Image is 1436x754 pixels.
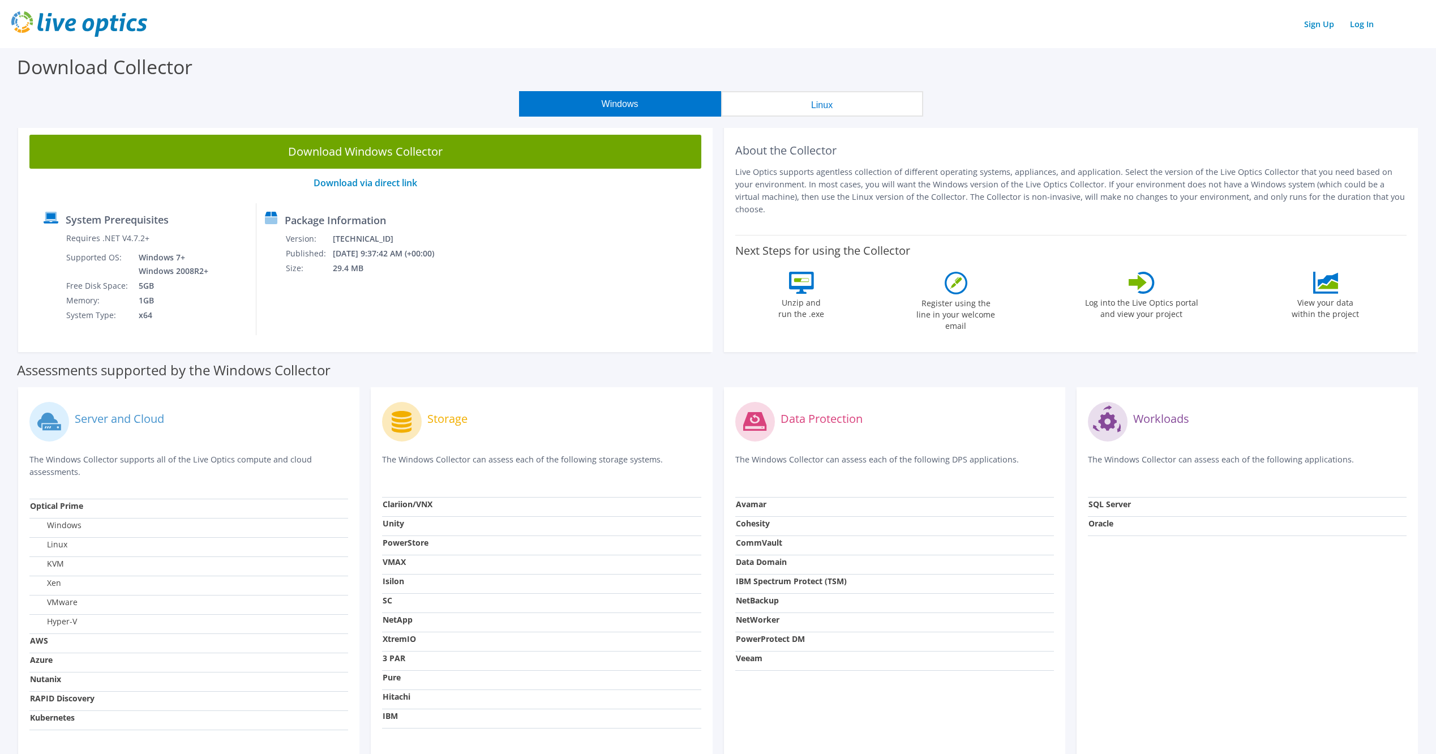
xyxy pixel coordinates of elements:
[1298,16,1340,32] a: Sign Up
[66,250,130,279] td: Supported OS:
[332,261,449,276] td: 29.4 MB
[17,365,331,376] label: Assessments supported by the Windows Collector
[30,654,53,665] strong: Azure
[383,672,401,683] strong: Pure
[735,144,1407,157] h2: About the Collector
[383,518,404,529] strong: Unity
[383,653,405,663] strong: 3 PAR
[30,674,61,684] strong: Nutanix
[1285,294,1366,320] label: View your data within the project
[1088,499,1131,509] strong: SQL Server
[66,233,149,244] label: Requires .NET V4.7.2+
[130,293,211,308] td: 1GB
[285,215,386,226] label: Package Information
[66,293,130,308] td: Memory:
[285,261,332,276] td: Size:
[30,558,64,569] label: KVM
[30,520,82,531] label: Windows
[1088,518,1113,529] strong: Oracle
[30,616,77,627] label: Hyper-V
[75,413,164,425] label: Server and Cloud
[29,453,348,478] p: The Windows Collector supports all of the Live Optics compute and cloud assessments.
[383,556,406,567] strong: VMAX
[29,135,701,169] a: Download Windows Collector
[314,177,417,189] a: Download via direct link
[30,500,83,511] strong: Optical Prime
[721,91,923,117] button: Linux
[1133,413,1189,425] label: Workloads
[383,595,392,606] strong: SC
[30,635,48,646] strong: AWS
[383,710,398,721] strong: IBM
[775,294,828,320] label: Unzip and run the .exe
[11,11,147,37] img: live_optics_svg.svg
[285,246,332,261] td: Published:
[332,246,449,261] td: [DATE] 9:37:42 AM (+00:00)
[30,597,78,608] label: VMware
[736,576,847,586] strong: IBM Spectrum Protect (TSM)
[383,576,404,586] strong: Isilon
[1344,16,1379,32] a: Log In
[735,453,1054,477] p: The Windows Collector can assess each of the following DPS applications.
[736,653,762,663] strong: Veeam
[383,499,432,509] strong: Clariion/VNX
[383,691,410,702] strong: Hitachi
[519,91,721,117] button: Windows
[30,577,61,589] label: Xen
[735,166,1407,216] p: Live Optics supports agentless collection of different operating systems, appliances, and applica...
[383,614,413,625] strong: NetApp
[66,214,169,225] label: System Prerequisites
[66,279,130,293] td: Free Disk Space:
[130,250,211,279] td: Windows 7+ Windows 2008R2+
[285,232,332,246] td: Version:
[383,633,416,644] strong: XtremIO
[1088,453,1407,477] p: The Windows Collector can assess each of the following applications.
[427,413,468,425] label: Storage
[1084,294,1199,320] label: Log into the Live Optics portal and view your project
[130,279,211,293] td: 5GB
[30,712,75,723] strong: Kubernetes
[30,539,67,550] label: Linux
[130,308,211,323] td: x64
[17,54,192,80] label: Download Collector
[736,537,782,548] strong: CommVault
[736,499,766,509] strong: Avamar
[735,244,910,258] label: Next Steps for using the Collector
[383,537,428,548] strong: PowerStore
[332,232,449,246] td: [TECHNICAL_ID]
[736,556,787,567] strong: Data Domain
[736,614,779,625] strong: NetWorker
[736,518,770,529] strong: Cohesity
[736,633,805,644] strong: PowerProtect DM
[781,413,863,425] label: Data Protection
[736,595,779,606] strong: NetBackup
[30,693,95,704] strong: RAPID Discovery
[66,308,130,323] td: System Type:
[914,294,998,332] label: Register using the line in your welcome email
[382,453,701,477] p: The Windows Collector can assess each of the following storage systems.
